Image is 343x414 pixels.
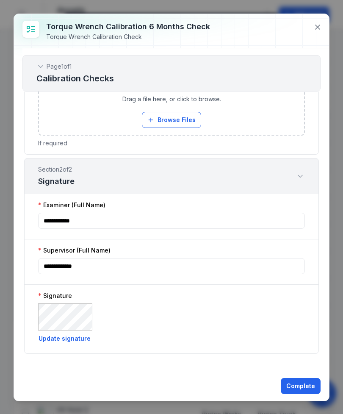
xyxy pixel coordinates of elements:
[38,139,305,147] p: If required
[36,72,307,84] h2: Calibration Checks
[38,175,75,187] h3: Signature
[46,21,210,33] h3: Torque Wrench Calibration 6 Months Check
[47,62,72,71] span: Page 1 of 1
[38,292,72,300] label: Signature
[46,33,210,41] div: Torque Wrench Calibration Check
[38,246,111,255] label: Supervisor (Full Name)
[296,172,305,181] button: Expand
[38,334,91,343] button: Update signature
[281,378,321,394] button: Complete
[38,201,105,209] label: Examiner (Full Name)
[38,165,75,174] span: Section 2 of 2
[122,95,221,103] span: Drag a file here, or click to browse.
[142,112,201,128] button: Browse Files
[38,258,305,274] input: :r3e:-form-item-label
[38,213,305,229] input: :r3d:-form-item-label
